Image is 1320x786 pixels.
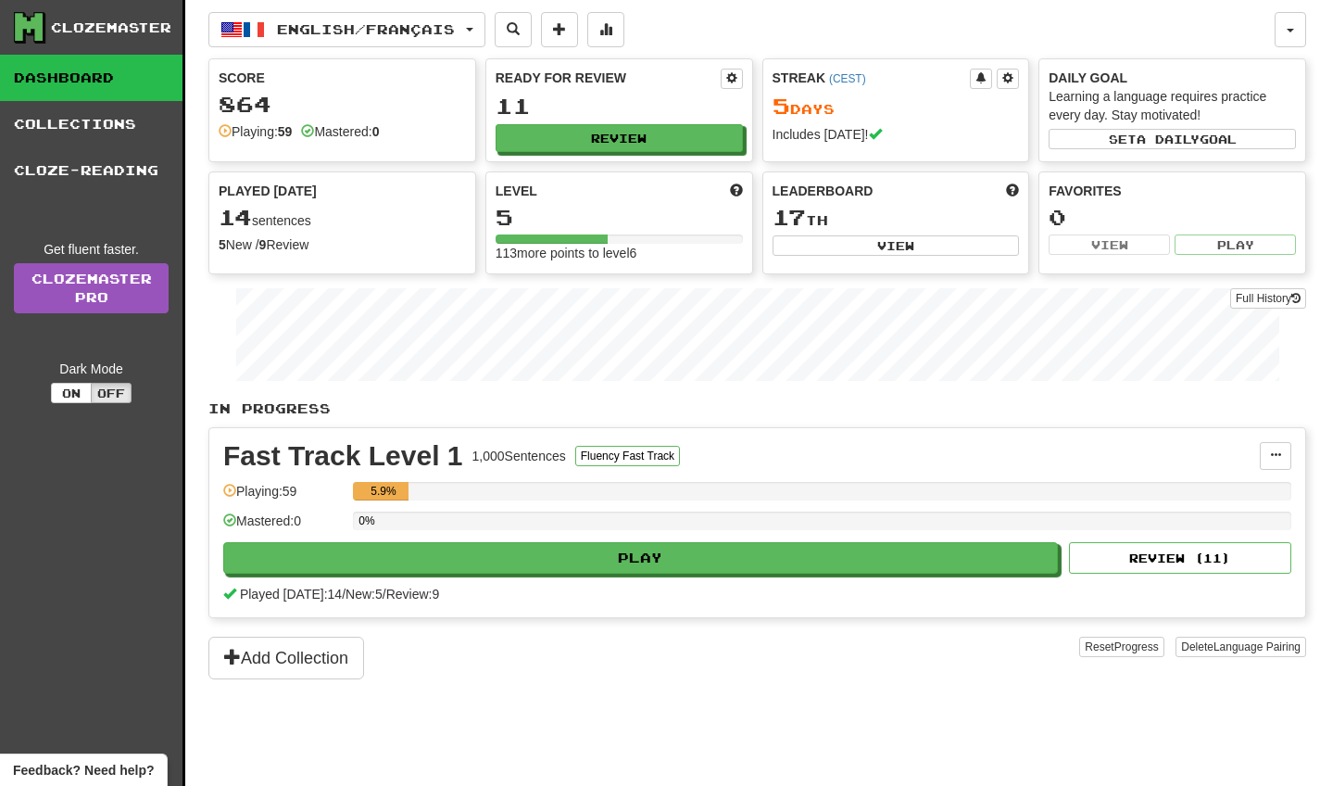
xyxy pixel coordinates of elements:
div: 0 [1049,206,1296,229]
div: 1,000 Sentences [472,447,566,465]
div: Streak [773,69,971,87]
button: Search sentences [495,12,532,47]
span: Progress [1114,640,1159,653]
span: Played [DATE]: 14 [240,587,342,602]
button: View [773,235,1020,256]
div: Dark Mode [14,360,169,378]
button: On [51,383,92,403]
button: View [1049,235,1170,255]
button: DeleteLanguage Pairing [1175,637,1306,657]
div: Playing: 59 [223,482,344,513]
div: th [773,206,1020,230]
strong: 0 [372,124,380,139]
button: Off [91,383,132,403]
button: Full History [1230,288,1306,309]
a: ClozemasterPro [14,263,169,313]
div: Mastered: 0 [223,512,344,542]
span: 17 [773,204,806,230]
button: Play [1175,235,1296,255]
div: Ready for Review [496,69,721,87]
span: Played [DATE] [219,182,317,200]
span: Review: 9 [386,587,440,602]
button: Review [496,124,743,152]
div: 5.9% [358,482,409,501]
span: Leaderboard [773,182,874,200]
button: Fluency Fast Track [575,446,680,466]
span: 5 [773,93,790,119]
p: In Progress [208,399,1306,418]
button: Review (11) [1069,542,1291,574]
div: New / Review [219,235,466,254]
div: Playing: [219,122,292,141]
div: Fast Track Level 1 [223,442,463,470]
button: ResetProgress [1079,637,1163,657]
strong: 59 [278,124,293,139]
button: More stats [587,12,624,47]
div: Learning a language requires practice every day. Stay motivated! [1049,87,1296,124]
div: 11 [496,95,743,118]
a: (CEST) [829,72,866,85]
strong: 9 [259,237,267,252]
div: 5 [496,206,743,229]
span: Score more points to level up [730,182,743,200]
div: 113 more points to level 6 [496,244,743,262]
span: 14 [219,204,252,230]
div: Clozemaster [51,19,171,37]
span: English / Français [277,21,455,37]
div: Get fluent faster. [14,240,169,259]
button: English/Français [208,12,485,47]
button: Add sentence to collection [541,12,578,47]
div: Daily Goal [1049,69,1296,87]
span: New: 5 [346,587,383,602]
span: / [383,587,386,602]
span: This week in points, UTC [1006,182,1019,200]
div: Mastered: [301,122,379,141]
div: sentences [219,206,466,230]
span: Level [496,182,537,200]
div: Favorites [1049,182,1296,200]
span: Open feedback widget [13,761,154,780]
button: Seta dailygoal [1049,129,1296,149]
div: Score [219,69,466,87]
div: Day s [773,95,1020,119]
strong: 5 [219,237,226,252]
span: Language Pairing [1213,640,1301,653]
span: a daily [1137,133,1200,146]
button: Add Collection [208,637,364,679]
div: Includes [DATE]! [773,125,1020,144]
span: / [342,587,346,602]
div: 864 [219,93,466,116]
button: Play [223,542,1058,574]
